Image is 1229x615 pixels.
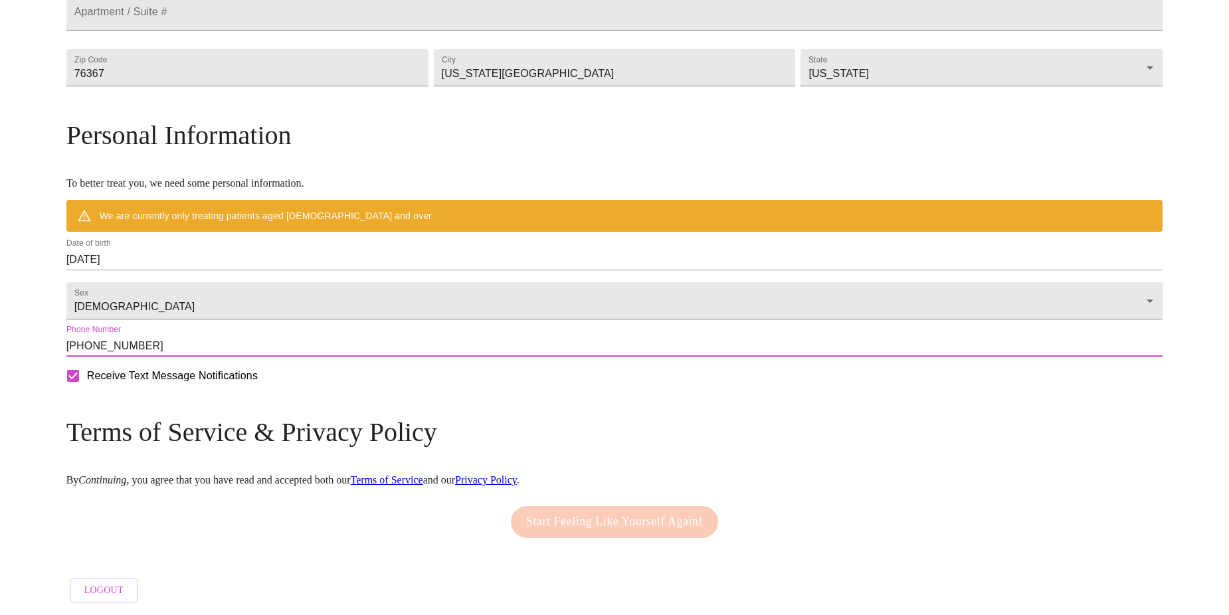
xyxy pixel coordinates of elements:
[66,120,1163,151] h3: Personal Information
[455,474,517,485] a: Privacy Policy
[66,326,121,334] label: Phone Number
[66,240,111,248] label: Date of birth
[100,204,432,228] div: We are currently only treating patients aged [DEMOGRAPHIC_DATA] and over
[84,582,124,599] span: Logout
[87,368,258,384] span: Receive Text Message Notifications
[78,474,126,485] em: Continuing
[66,282,1163,319] div: [DEMOGRAPHIC_DATA]
[351,474,423,485] a: Terms of Service
[66,474,1163,486] p: By , you agree that you have read and accepted both our and our .
[801,49,1163,86] div: [US_STATE]
[70,578,138,604] button: Logout
[66,177,1163,189] p: To better treat you, we need some personal information.
[66,416,1163,448] h3: Terms of Service & Privacy Policy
